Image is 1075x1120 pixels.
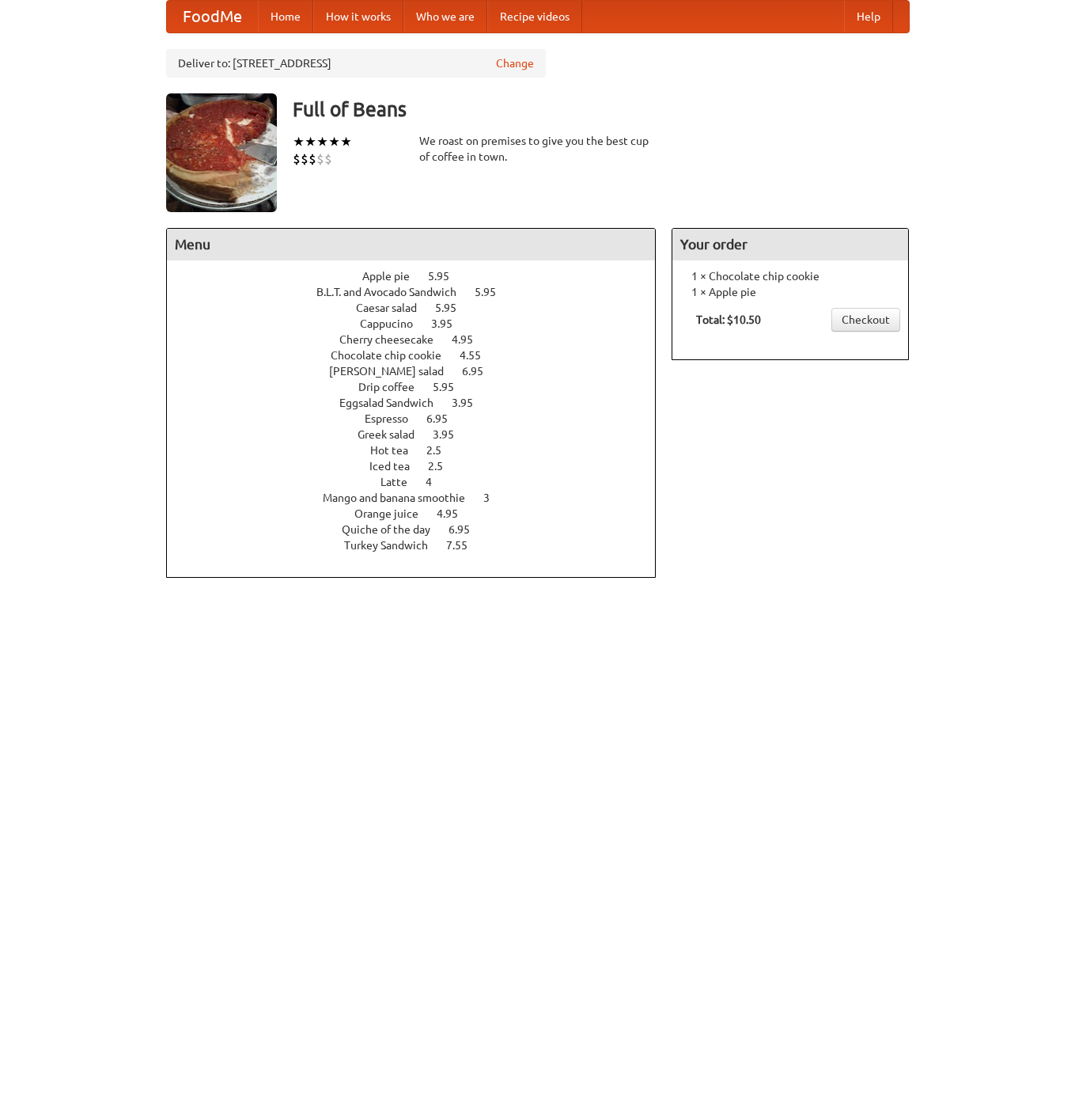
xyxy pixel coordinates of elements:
[462,365,499,378] span: 6.95
[344,539,497,552] a: Turkey Sandwich 7.55
[362,270,426,283] span: Apple pie
[483,492,505,504] span: 3
[360,317,482,330] a: Cappucino 3.95
[358,381,483,393] a: Drip coffee 5.95
[435,302,472,314] span: 5.95
[354,507,487,520] a: Orange juice 4.95
[167,229,656,260] h4: Menu
[449,523,486,536] span: 6.95
[340,133,352,150] li: ★
[356,302,433,314] span: Caesar salad
[293,93,910,125] h3: Full of Beans
[452,333,489,346] span: 4.95
[403,1,487,32] a: Who we are
[369,460,472,473] a: Iced tea 2.5
[316,133,328,150] li: ★
[360,317,429,330] span: Cappucino
[369,460,426,473] span: Iced tea
[166,93,277,212] img: angular.jpg
[344,539,444,552] span: Turkey Sandwich
[365,412,477,425] a: Espresso 6.95
[437,507,474,520] span: 4.95
[844,1,893,32] a: Help
[323,492,481,504] span: Mango and banana smoothie
[301,150,308,168] li: $
[356,302,486,314] a: Caesar salad 5.95
[496,55,534,71] a: Change
[428,460,459,473] span: 2.5
[358,428,430,441] span: Greek salad
[316,286,472,298] span: B.L.T. and Avocado Sandwich
[339,397,502,409] a: Eggsalad Sandwich 3.95
[342,523,446,536] span: Quiche of the day
[331,349,457,362] span: Chocolate chip cookie
[328,133,340,150] li: ★
[313,1,403,32] a: How it works
[293,150,301,168] li: $
[380,476,423,488] span: Latte
[329,365,513,378] a: [PERSON_NAME] salad 6.95
[167,1,258,32] a: FoodMe
[293,133,305,150] li: ★
[316,150,324,168] li: $
[433,428,470,441] span: 3.95
[672,229,908,260] h4: Your order
[428,270,465,283] span: 5.95
[431,317,468,330] span: 3.95
[380,476,461,488] a: Latte 4
[331,349,510,362] a: Chocolate chip cookie 4.55
[460,349,497,362] span: 4.55
[426,476,448,488] span: 4
[362,270,479,283] a: Apple pie 5.95
[475,286,512,298] span: 5.95
[446,539,483,552] span: 7.55
[323,492,519,504] a: Mango and banana smoothie 3
[316,286,525,298] a: B.L.T. and Avocado Sandwich 5.95
[308,150,316,168] li: $
[258,1,313,32] a: Home
[433,381,470,393] span: 5.95
[370,444,471,457] a: Hot tea 2.5
[305,133,316,150] li: ★
[370,444,424,457] span: Hot tea
[426,444,457,457] span: 2.5
[419,133,657,165] div: We roast on premises to give you the best cup of coffee in town.
[680,268,900,284] li: 1 × Chocolate chip cookie
[354,507,434,520] span: Orange juice
[426,412,464,425] span: 6.95
[365,412,424,425] span: Espresso
[339,333,502,346] a: Cherry cheesecake 4.95
[831,308,900,332] a: Checkout
[342,523,499,536] a: Quiche of the day 6.95
[166,49,546,78] div: Deliver to: [STREET_ADDRESS]
[452,397,489,409] span: 3.95
[324,150,332,168] li: $
[339,397,449,409] span: Eggsalad Sandwich
[696,313,761,326] b: Total: $10.50
[487,1,582,32] a: Recipe videos
[358,428,483,441] a: Greek salad 3.95
[680,284,900,300] li: 1 × Apple pie
[339,333,449,346] span: Cherry cheesecake
[358,381,430,393] span: Drip coffee
[329,365,460,378] span: [PERSON_NAME] salad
